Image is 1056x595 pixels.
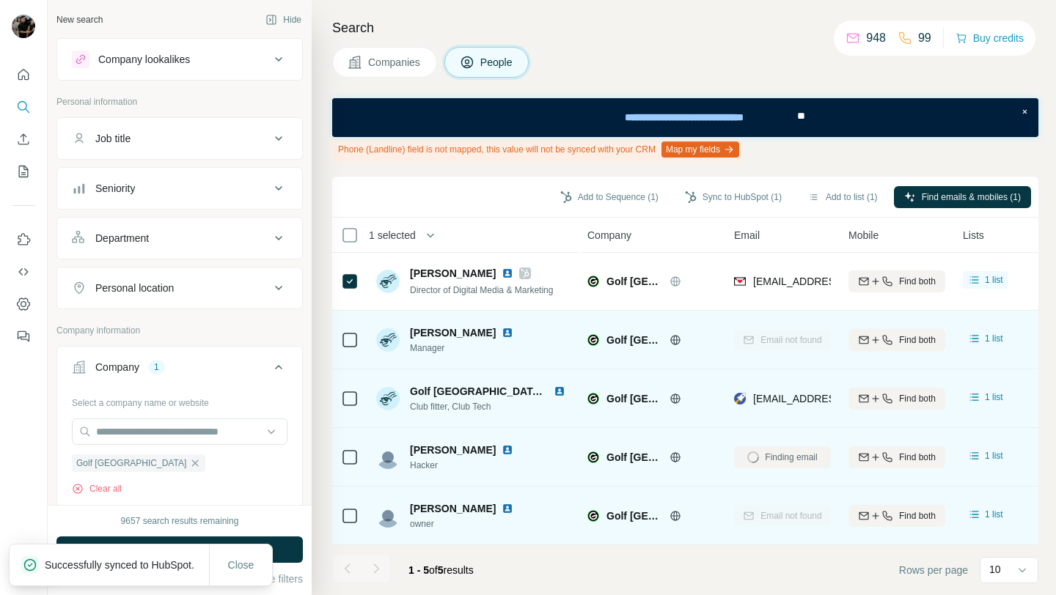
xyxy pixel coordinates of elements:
button: My lists [12,158,35,185]
iframe: Banner [332,98,1038,137]
img: Logo of Golf USA [587,451,599,463]
span: Company [587,228,631,243]
div: Company [95,360,139,374]
span: Golf [GEOGRAPHIC_DATA] [606,509,662,523]
button: Use Surfe API [12,259,35,285]
button: Dashboard [12,291,35,317]
button: Find both [848,505,945,527]
img: Logo of Golf USA [587,276,599,287]
button: Feedback [12,323,35,350]
button: Buy credits [956,28,1024,48]
span: 1 list [985,449,1003,462]
img: Avatar [376,270,400,293]
span: [EMAIL_ADDRESS][DOMAIN_NAME] [753,393,927,404]
span: Golf [GEOGRAPHIC_DATA] [606,391,662,406]
span: Golf [GEOGRAPHIC_DATA] [606,274,662,289]
span: Find both [899,333,936,347]
span: of [429,564,438,576]
span: 1 list [985,508,1003,521]
button: Find emails & mobiles (1) [894,186,1031,208]
button: Run search [56,536,303,563]
img: Logo of Golf USA [587,334,599,346]
span: Companies [368,55,422,70]
button: Add to list (1) [798,186,888,208]
img: LinkedIn logo [502,267,513,279]
button: Seniority [57,171,302,206]
span: Find both [899,392,936,405]
span: People [480,55,514,70]
button: Job title [57,121,302,156]
span: Club fitter, Club Tech [410,400,571,413]
img: Avatar [12,15,35,38]
img: Avatar [376,504,400,528]
button: Company lookalikes [57,42,302,77]
button: Map my fields [661,141,739,158]
div: Phone (Landline) field is not mapped, this value will not be synced with your CRM [332,137,742,162]
span: Find emails & mobiles (1) [922,191,1021,204]
button: Sync to HubSpot (1) [675,186,792,208]
div: 9657 search results remaining [121,514,239,528]
h4: Search [332,18,1038,38]
span: Find both [899,509,936,522]
span: Hacker [410,459,519,472]
p: Successfully synced to HubSpot. [45,558,206,572]
img: LinkedIn logo [502,444,513,456]
img: Avatar [376,446,400,469]
button: Search [12,94,35,120]
div: New search [56,13,103,26]
button: Company1 [57,350,302,391]
div: Job title [95,131,131,146]
span: Golf [GEOGRAPHIC_DATA] [GEOGRAPHIC_DATA] [410,385,656,397]
span: [PERSON_NAME] [410,443,496,457]
span: Golf [GEOGRAPHIC_DATA] [606,333,662,347]
img: LinkedIn logo [554,385,565,397]
span: 1 selected [369,228,416,243]
div: Select a company name or website [72,391,287,410]
img: Logo of Golf USA [587,393,599,404]
button: Find both [848,329,945,351]
span: Golf [GEOGRAPHIC_DATA] [76,457,186,470]
span: Golf [GEOGRAPHIC_DATA] [606,450,662,465]
span: 1 list [985,273,1003,287]
div: Seniority [95,181,135,196]
button: Close [218,552,265,578]
button: Hide [255,9,312,31]
img: LinkedIn logo [502,503,513,514]
span: Close [228,558,254,572]
img: Avatar [376,328,400,352]
img: provider rocketreach logo [734,391,746,406]
span: [PERSON_NAME] [410,325,496,340]
button: Find both [848,270,945,292]
button: Find both [848,446,945,468]
p: Company information [56,324,303,337]
span: Manager [410,341,519,355]
span: 5 [438,564,444,576]
span: Email [734,228,760,243]
p: 10 [989,562,1001,577]
button: Department [57,221,302,256]
img: LinkedIn logo [502,327,513,339]
span: results [408,564,474,576]
button: Add to Sequence (1) [550,186,669,208]
div: Personal location [95,281,174,295]
div: Department [95,231,149,245]
button: Find both [848,388,945,410]
span: Director of Digital Media & Marketing [410,285,553,295]
div: Company lookalikes [98,52,190,67]
span: Lists [963,228,984,243]
button: Personal location [57,270,302,306]
span: Find both [899,451,936,464]
span: [PERSON_NAME] [410,266,496,281]
span: 1 - 5 [408,564,429,576]
span: 1 list [985,332,1003,345]
button: Use Surfe on LinkedIn [12,226,35,253]
p: Personal information [56,95,303,108]
button: Quick start [12,62,35,88]
p: 99 [918,29,931,47]
p: 948 [866,29,886,47]
span: [EMAIL_ADDRESS][DOMAIN_NAME] [753,276,927,287]
span: Rows per page [899,563,968,577]
span: Run search [153,542,206,557]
